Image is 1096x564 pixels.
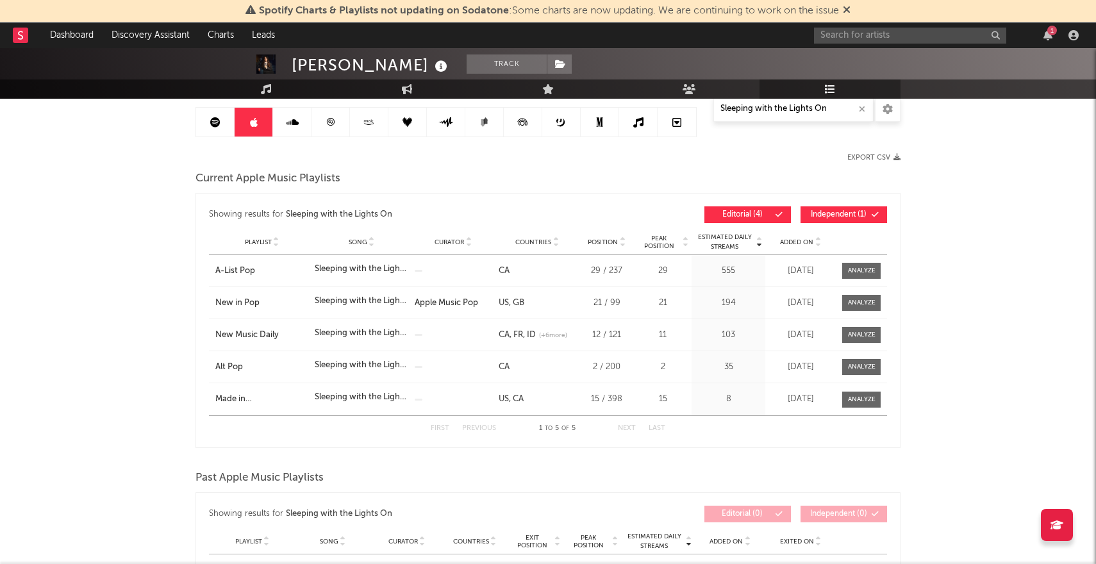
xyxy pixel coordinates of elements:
[583,265,631,278] div: 29 / 237
[1043,30,1052,40] button: 1
[292,54,451,76] div: [PERSON_NAME]
[286,506,392,522] div: Sleeping with the Lights On
[695,297,762,310] div: 194
[315,327,408,340] div: Sleeping with the Lights On
[315,263,408,276] div: Sleeping with the Lights On
[286,207,392,222] div: Sleeping with the Lights On
[415,299,478,307] a: Apple Music Pop
[195,171,340,187] span: Current Apple Music Playlists
[583,393,631,406] div: 15 / 398
[588,238,618,246] span: Position
[768,265,833,278] div: [DATE]
[315,391,408,404] div: Sleeping with the Lights On
[649,425,665,432] button: Last
[695,265,762,278] div: 555
[583,297,631,310] div: 21 / 99
[695,361,762,374] div: 35
[618,425,636,432] button: Next
[1047,26,1057,35] div: 1
[624,532,684,551] span: Estimated Daily Streams
[499,267,510,275] a: CA
[583,329,631,342] div: 12 / 121
[512,534,552,549] span: Exit Position
[809,510,868,518] span: Independent ( 0 )
[315,295,408,308] div: Sleeping with the Lights On
[41,22,103,48] a: Dashboard
[245,238,272,246] span: Playlist
[768,329,833,342] div: [DATE]
[431,425,449,432] button: First
[847,154,901,162] button: Export CSV
[801,206,887,223] button: Independent(1)
[499,363,510,371] a: CA
[235,538,262,545] span: Playlist
[637,265,688,278] div: 29
[499,299,509,307] a: US
[499,331,510,339] a: CA
[843,6,851,16] span: Dismiss
[780,238,813,246] span: Added On
[209,206,548,223] div: Showing results for
[315,359,408,372] div: Sleeping with the Lights On
[209,506,548,522] div: Showing results for
[710,538,743,545] span: Added On
[637,235,681,250] span: Peak Position
[545,426,552,431] span: to
[103,22,199,48] a: Discovery Assistant
[510,331,523,339] a: FR
[499,395,509,403] a: US
[522,421,592,436] div: 1 5 5
[704,206,791,223] button: Editorial(4)
[320,538,338,545] span: Song
[768,361,833,374] div: [DATE]
[768,297,833,310] div: [DATE]
[453,538,489,545] span: Countries
[704,506,791,522] button: Editorial(0)
[780,538,814,545] span: Exited On
[523,331,536,339] a: ID
[215,329,308,342] a: New Music Daily
[695,233,754,252] span: Estimated Daily Streams
[561,426,569,431] span: of
[695,393,762,406] div: 8
[243,22,284,48] a: Leads
[509,395,524,403] a: CA
[539,331,567,340] span: (+ 6 more)
[809,211,868,219] span: Independent ( 1 )
[695,329,762,342] div: 103
[349,238,367,246] span: Song
[637,297,688,310] div: 21
[195,470,324,486] span: Past Apple Music Playlists
[713,510,772,518] span: Editorial ( 0 )
[637,393,688,406] div: 15
[637,329,688,342] div: 11
[467,54,547,74] button: Track
[801,506,887,522] button: Independent(0)
[199,22,243,48] a: Charts
[515,238,551,246] span: Countries
[583,361,631,374] div: 2 / 200
[259,6,839,16] span: : Some charts are now updating. We are continuing to work on the issue
[637,361,688,374] div: 2
[215,265,308,278] a: A-List Pop
[462,425,496,432] button: Previous
[215,297,308,310] a: New in Pop
[509,299,524,307] a: GB
[388,538,418,545] span: Curator
[713,211,772,219] span: Editorial ( 4 )
[215,393,308,406] a: Made in [GEOGRAPHIC_DATA]
[435,238,464,246] span: Curator
[567,534,610,549] span: Peak Position
[713,96,874,122] input: Search Playlists/Charts
[768,393,833,406] div: [DATE]
[259,6,509,16] span: Spotify Charts & Playlists not updating on Sodatone
[814,28,1006,44] input: Search for artists
[215,361,308,374] a: Alt Pop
